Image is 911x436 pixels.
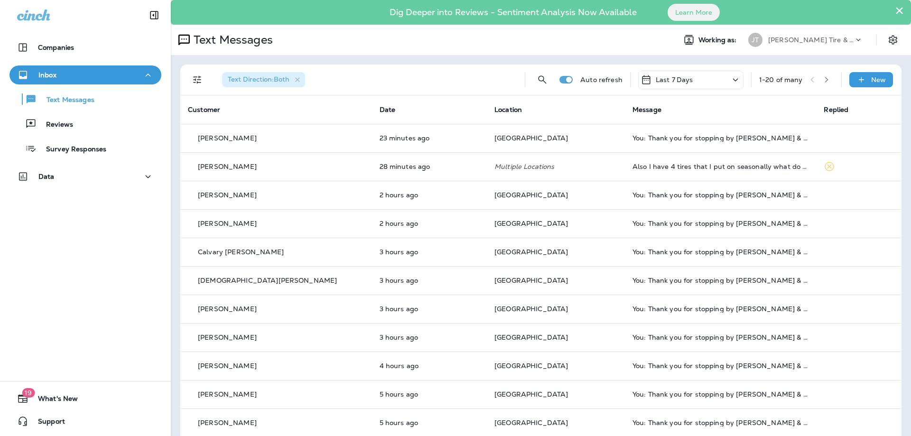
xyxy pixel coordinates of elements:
p: Text Messages [190,33,273,47]
p: Sep 24, 2025 11:58 AM [380,419,479,427]
p: [PERSON_NAME] [198,305,257,313]
span: Location [494,105,522,114]
span: [GEOGRAPHIC_DATA] [494,191,568,199]
button: Text Messages [9,89,161,109]
div: You: Thank you for stopping by Jensen Tire & Auto - North 90th Street. Please take 30 seconds to ... [632,362,809,370]
p: Calvary [PERSON_NAME] [198,248,284,256]
div: 1 - 20 of many [759,76,803,83]
div: You: Thank you for stopping by Jensen Tire & Auto - North 90th Street. Please take 30 seconds to ... [632,220,809,227]
p: Text Messages [37,96,94,105]
button: Settings [884,31,902,48]
p: Last 7 Days [656,76,693,83]
span: Customer [188,105,220,114]
p: Sep 24, 2025 01:58 PM [380,305,479,313]
p: [PERSON_NAME] [198,334,257,341]
p: Sep 24, 2025 01:58 PM [380,248,479,256]
button: Search Messages [533,70,552,89]
div: Also I have 4 tires that I put on seasonally what do you charge to do that all 4 [632,163,809,170]
button: Data [9,167,161,186]
span: Message [632,105,661,114]
span: Replied [824,105,848,114]
button: Survey Responses [9,139,161,158]
div: You: Thank you for stopping by Jensen Tire & Auto - North 90th Street. Please take 30 seconds to ... [632,334,809,341]
p: Sep 24, 2025 11:59 AM [380,390,479,398]
span: [GEOGRAPHIC_DATA] [494,305,568,313]
p: [PERSON_NAME] [198,134,257,142]
span: What's New [28,395,78,406]
span: 19 [22,388,35,398]
p: Sep 24, 2025 04:59 PM [380,134,479,142]
button: Filters [188,70,207,89]
p: [PERSON_NAME] Tire & Auto [768,36,854,44]
span: [GEOGRAPHIC_DATA] [494,276,568,285]
p: Sep 24, 2025 12:58 PM [380,362,479,370]
button: Learn More [668,4,720,21]
span: Support [28,417,65,429]
span: Text Direction : Both [228,75,289,83]
div: You: Thank you for stopping by Jensen Tire & Auto - North 90th Street. Please take 30 seconds to ... [632,390,809,398]
p: Auto refresh [580,76,623,83]
p: Sep 24, 2025 02:59 PM [380,191,479,199]
p: Dig Deeper into Reviews - Sentiment Analysis Now Available [362,11,664,14]
p: Sep 24, 2025 04:53 PM [380,163,479,170]
span: [GEOGRAPHIC_DATA] [494,248,568,256]
p: Companies [38,44,74,51]
div: JT [748,33,762,47]
span: Date [380,105,396,114]
div: You: Thank you for stopping by Jensen Tire & Auto - North 90th Street. Please take 30 seconds to ... [632,191,809,199]
p: Sep 24, 2025 01:58 PM [380,277,479,284]
div: You: Thank you for stopping by Jensen Tire & Auto - North 90th Street. Please take 30 seconds to ... [632,277,809,284]
span: [GEOGRAPHIC_DATA] [494,333,568,342]
div: You: Thank you for stopping by Jensen Tire & Auto - North 90th Street. Please take 30 seconds to ... [632,305,809,313]
p: [DEMOGRAPHIC_DATA][PERSON_NAME] [198,277,337,284]
button: 19What's New [9,389,161,408]
button: Collapse Sidebar [141,6,167,25]
p: [PERSON_NAME] [198,163,257,170]
p: Inbox [38,71,56,79]
span: [GEOGRAPHIC_DATA] [494,134,568,142]
p: Sep 24, 2025 01:58 PM [380,334,479,341]
button: Support [9,412,161,431]
p: Sep 24, 2025 02:58 PM [380,220,479,227]
p: [PERSON_NAME] [198,191,257,199]
div: You: Thank you for stopping by Jensen Tire & Auto - North 90th Street. Please take 30 seconds to ... [632,419,809,427]
span: [GEOGRAPHIC_DATA] [494,390,568,399]
p: [PERSON_NAME] [198,220,257,227]
button: Inbox [9,65,161,84]
p: [PERSON_NAME] [198,390,257,398]
div: Text Direction:Both [222,72,305,87]
button: Close [895,3,904,18]
span: Working as: [698,36,739,44]
p: New [871,76,886,83]
span: [GEOGRAPHIC_DATA] [494,219,568,228]
p: Reviews [37,121,73,130]
span: [GEOGRAPHIC_DATA] [494,362,568,370]
p: Survey Responses [37,145,106,154]
p: Data [38,173,55,180]
button: Reviews [9,114,161,134]
span: [GEOGRAPHIC_DATA] [494,418,568,427]
p: [PERSON_NAME] [198,419,257,427]
div: You: Thank you for stopping by Jensen Tire & Auto - North 90th Street. Please take 30 seconds to ... [632,134,809,142]
p: Multiple Locations [494,163,617,170]
button: Companies [9,38,161,57]
div: You: Thank you for stopping by Jensen Tire & Auto - North 90th Street. Please take 30 seconds to ... [632,248,809,256]
p: [PERSON_NAME] [198,362,257,370]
